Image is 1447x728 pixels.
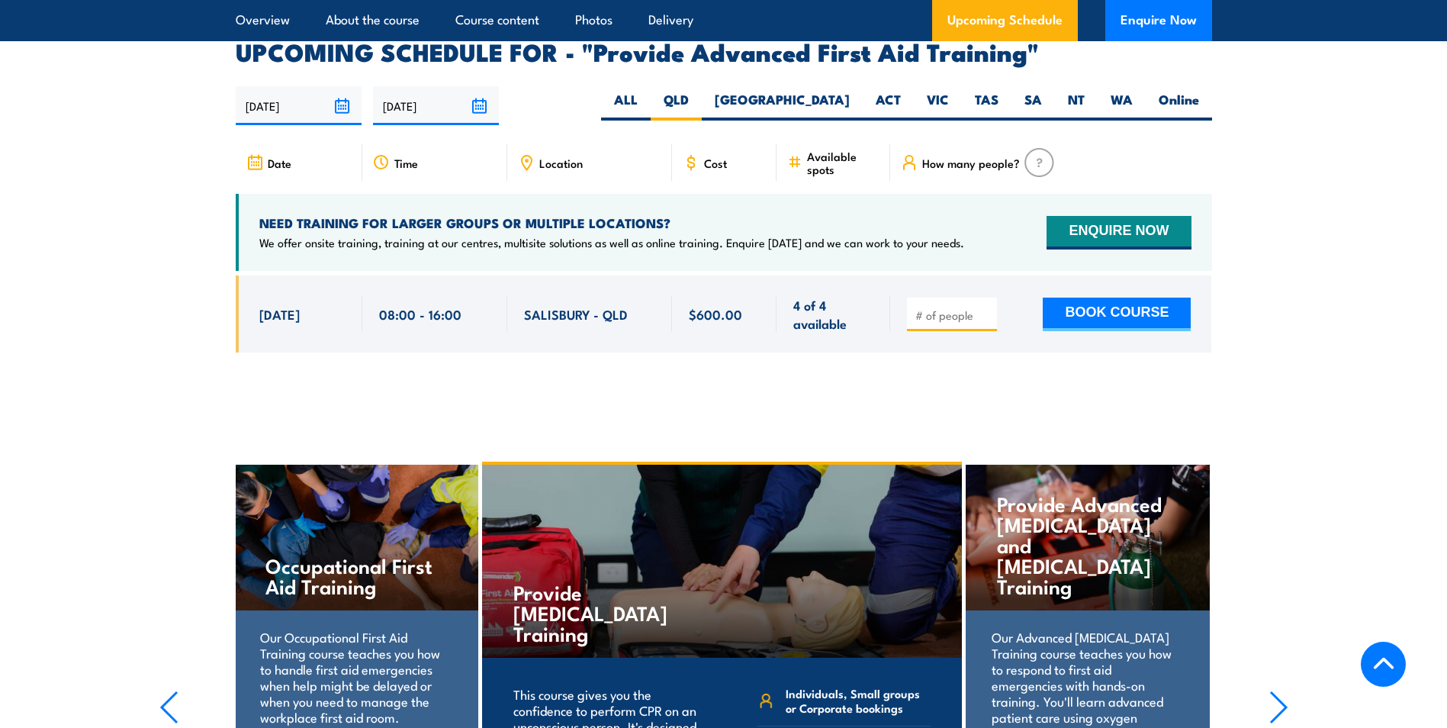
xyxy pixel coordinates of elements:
[1047,216,1191,250] button: ENQUIRE NOW
[786,686,931,715] span: Individuals, Small groups or Corporate bookings
[1011,91,1055,121] label: SA
[260,629,452,725] p: Our Occupational First Aid Training course teaches you how to handle first aid emergencies when h...
[704,156,727,169] span: Cost
[997,493,1178,596] h4: Provide Advanced [MEDICAL_DATA] and [MEDICAL_DATA] Training
[394,156,418,169] span: Time
[259,305,300,323] span: [DATE]
[1098,91,1146,121] label: WA
[236,40,1212,62] h2: UPCOMING SCHEDULE FOR - "Provide Advanced First Aid Training"
[915,308,992,323] input: # of people
[1146,91,1212,121] label: Online
[793,296,873,332] span: 4 of 4 available
[513,581,693,643] h4: Provide [MEDICAL_DATA] Training
[914,91,962,121] label: VIC
[651,91,702,121] label: QLD
[524,305,628,323] span: SALISBURY - QLD
[379,305,461,323] span: 08:00 - 16:00
[265,555,446,596] h4: Occupational First Aid Training
[1043,298,1191,331] button: BOOK COURSE
[601,91,651,121] label: ALL
[268,156,291,169] span: Date
[539,156,583,169] span: Location
[962,91,1011,121] label: TAS
[807,150,879,176] span: Available spots
[259,214,964,231] h4: NEED TRAINING FOR LARGER GROUPS OR MULTIPLE LOCATIONS?
[259,235,964,250] p: We offer onsite training, training at our centres, multisite solutions as well as online training...
[373,86,499,125] input: To date
[863,91,914,121] label: ACT
[1055,91,1098,121] label: NT
[236,86,362,125] input: From date
[689,305,742,323] span: $600.00
[702,91,863,121] label: [GEOGRAPHIC_DATA]
[922,156,1020,169] span: How many people?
